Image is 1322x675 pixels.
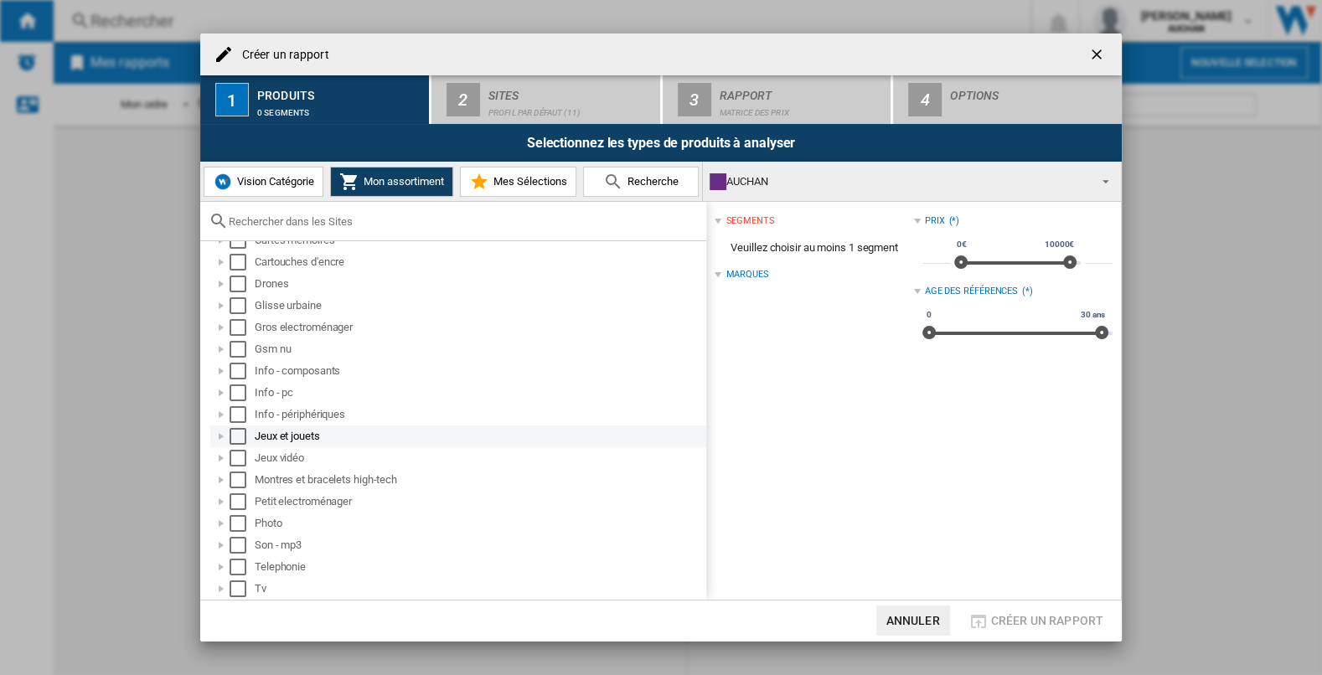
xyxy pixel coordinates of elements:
[255,384,704,401] div: Info - pc
[229,215,698,228] input: Rechercher dans les Sites
[663,75,893,124] button: 3 Rapport Matrice des prix
[230,384,255,401] md-checkbox: Select
[924,308,934,322] span: 0
[230,515,255,532] md-checkbox: Select
[925,214,945,228] div: Prix
[215,83,249,116] div: 1
[230,450,255,466] md-checkbox: Select
[255,515,704,532] div: Photo
[447,83,480,116] div: 2
[255,319,704,336] div: Gros electroménager
[255,559,704,575] div: Telephonie
[963,605,1108,636] button: Créer un rapport
[710,170,1087,193] div: AUCHAN
[255,428,704,445] div: Jeux et jouets
[623,175,679,188] span: Recherche
[255,450,704,466] div: Jeux vidéo
[954,238,969,251] span: 0€
[255,406,704,423] div: Info - périphériques
[255,363,704,379] div: Info - composants
[230,493,255,510] md-checkbox: Select
[720,100,885,117] div: Matrice des prix
[255,276,704,292] div: Drones
[1082,38,1115,71] button: getI18NText('BUTTONS.CLOSE_DIALOG')
[583,167,699,197] button: Recherche
[359,175,444,188] span: Mon assortiment
[489,175,567,188] span: Mes Sélections
[431,75,662,124] button: 2 Sites Profil par défaut (11)
[991,614,1103,627] span: Créer un rapport
[726,214,774,228] div: segments
[925,285,1018,298] div: Age des références
[200,124,1122,162] div: Selectionnez les types de produits à analyser
[213,172,233,192] img: wiser-icon-blue.png
[255,493,704,510] div: Petit electroménager
[255,580,704,597] div: Tv
[230,276,255,292] md-checkbox: Select
[200,75,431,124] button: 1 Produits 0 segments
[230,406,255,423] md-checkbox: Select
[230,428,255,445] md-checkbox: Select
[230,254,255,271] md-checkbox: Select
[255,297,704,314] div: Glisse urbaine
[255,341,704,358] div: Gsm nu
[678,83,711,116] div: 3
[230,471,255,488] md-checkbox: Select
[257,82,422,100] div: Produits
[1042,238,1077,251] span: 10000€
[950,82,1115,100] div: Options
[255,471,704,488] div: Montres et bracelets high-tech
[257,100,422,117] div: 0 segments
[876,605,950,636] button: Annuler
[230,319,255,336] md-checkbox: Select
[230,341,255,358] md-checkbox: Select
[230,537,255,554] md-checkbox: Select
[893,75,1122,124] button: 4 Options
[720,82,885,100] div: Rapport
[715,232,913,264] span: Veuillez choisir au moins 1 segment
[230,363,255,379] md-checkbox: Select
[230,297,255,314] md-checkbox: Select
[230,580,255,597] md-checkbox: Select
[234,47,329,64] h4: Créer un rapport
[908,83,942,116] div: 4
[1078,308,1108,322] span: 30 ans
[460,167,576,197] button: Mes Sélections
[230,559,255,575] md-checkbox: Select
[488,100,653,117] div: Profil par défaut (11)
[255,537,704,554] div: Son - mp3
[255,254,704,271] div: Cartouches d'encre
[204,167,323,197] button: Vision Catégorie
[330,167,453,197] button: Mon assortiment
[233,175,314,188] span: Vision Catégorie
[726,268,768,281] div: Marques
[1088,46,1108,66] ng-md-icon: getI18NText('BUTTONS.CLOSE_DIALOG')
[488,82,653,100] div: Sites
